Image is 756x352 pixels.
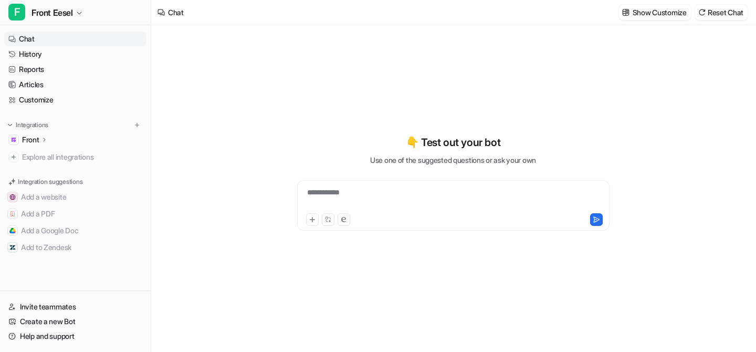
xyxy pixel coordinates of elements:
button: Add to ZendeskAdd to Zendesk [4,239,146,256]
a: Reports [4,62,146,77]
a: Articles [4,77,146,92]
img: menu_add.svg [133,121,141,129]
p: Use one of the suggested questions or ask your own [370,154,536,165]
img: Front [10,137,17,143]
p: Integrations [16,121,48,129]
img: explore all integrations [8,152,19,162]
a: Invite teammates [4,299,146,314]
button: Integrations [4,120,51,130]
span: F [8,4,25,20]
img: Add a Google Doc [9,227,16,234]
img: Add to Zendesk [9,244,16,251]
button: Add a websiteAdd a website [4,189,146,205]
button: Reset Chat [695,5,748,20]
img: Add a PDF [9,211,16,217]
button: Add a PDFAdd a PDF [4,205,146,222]
div: Chat [168,7,184,18]
span: Explore all integrations [22,149,142,165]
p: Front [22,134,39,145]
p: Integration suggestions [18,177,82,187]
a: Explore all integrations [4,150,146,164]
img: Add a website [9,194,16,200]
img: reset [698,8,706,16]
span: Front Eesel [31,5,73,20]
p: Show Customize [633,7,687,18]
img: customize [622,8,629,16]
img: expand menu [6,121,14,129]
a: Help and support [4,329,146,344]
button: Show Customize [619,5,691,20]
p: 👇 Test out your bot [406,134,500,150]
a: Create a new Bot [4,314,146,329]
button: Add a Google DocAdd a Google Doc [4,222,146,239]
a: History [4,47,146,61]
a: Customize [4,92,146,107]
a: Chat [4,32,146,46]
